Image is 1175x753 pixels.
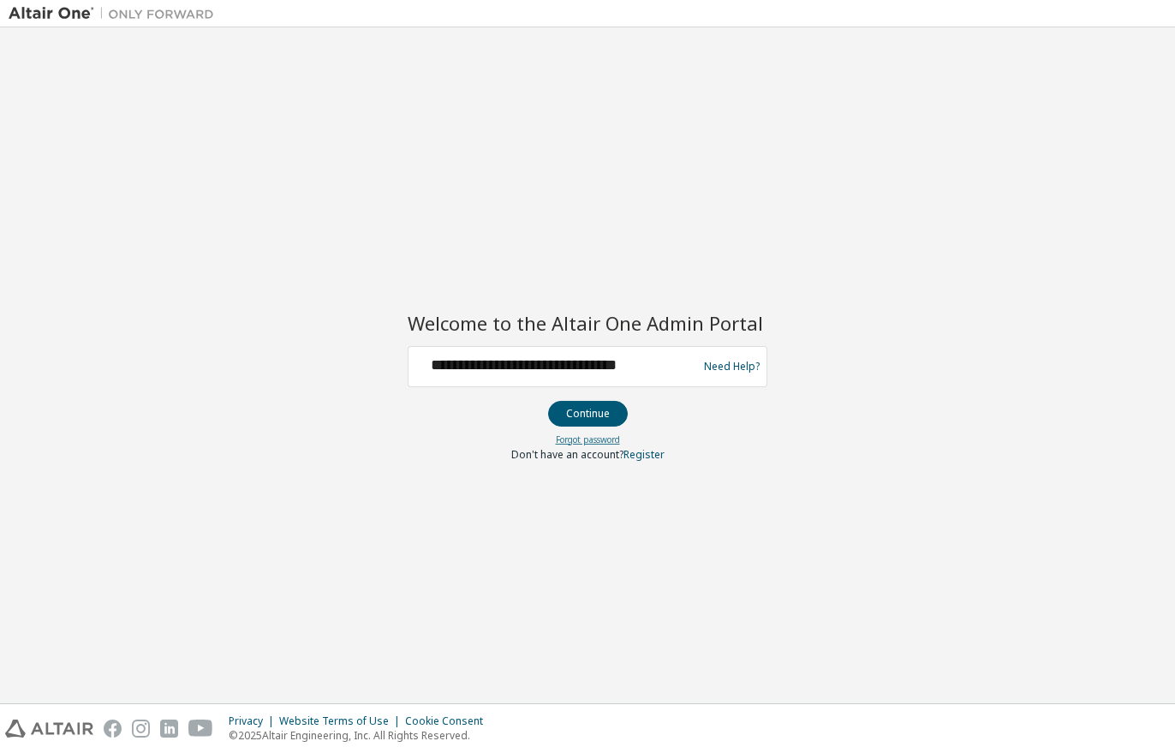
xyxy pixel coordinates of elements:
[405,714,493,728] div: Cookie Consent
[229,714,279,728] div: Privacy
[279,714,405,728] div: Website Terms of Use
[408,311,767,335] h2: Welcome to the Altair One Admin Portal
[623,447,665,462] a: Register
[511,447,623,462] span: Don't have an account?
[9,5,223,22] img: Altair One
[104,720,122,738] img: facebook.svg
[160,720,178,738] img: linkedin.svg
[5,720,93,738] img: altair_logo.svg
[132,720,150,738] img: instagram.svg
[188,720,213,738] img: youtube.svg
[556,433,620,445] a: Forgot password
[548,401,628,427] button: Continue
[229,728,493,743] p: © 2025 Altair Engineering, Inc. All Rights Reserved.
